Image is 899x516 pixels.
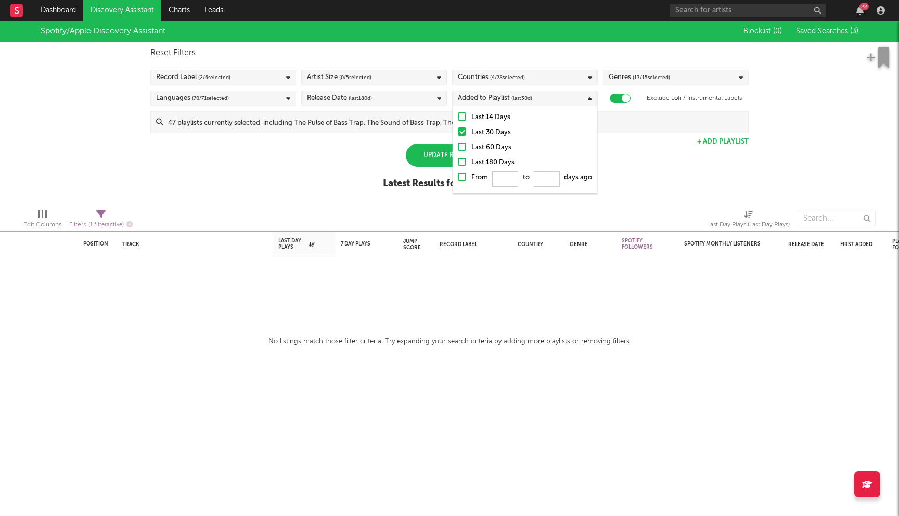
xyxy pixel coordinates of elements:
[471,111,592,124] div: Last 14 Days
[684,241,762,247] div: Spotify Monthly Listeners
[622,238,658,250] div: Spotify Followers
[69,205,133,236] div: Filters(1 filter active)
[788,241,825,248] div: Release Date
[83,241,108,247] div: Position
[490,71,525,84] span: ( 4 / 78 selected)
[307,71,371,84] div: Artist Size
[406,144,493,167] div: Update Results
[156,92,229,105] div: Languages
[23,205,61,236] div: Edit Columns
[471,141,592,154] div: Last 60 Days
[518,241,554,248] div: Country
[707,218,790,231] div: Last Day Plays (Last Day Plays)
[339,71,371,84] span: ( 0 / 5 selected)
[150,47,749,59] div: Reset Filters
[471,172,592,188] div: From to days ago
[458,71,525,84] div: Countries
[403,238,421,251] div: Jump Score
[850,28,858,35] span: ( 3 )
[192,92,229,105] span: ( 70 / 71 selected)
[156,71,230,84] div: Record Label
[697,138,749,145] button: + Add Playlist
[534,171,560,187] input: Fromto days ago
[88,222,124,228] span: ( 1 filter active)
[69,218,133,231] div: Filters
[471,157,592,169] div: Last 180 Days
[492,171,518,187] input: Fromto days ago
[268,336,631,348] div: No listings match those filter criteria. Try expanding your search criteria by adding more playli...
[840,241,877,248] div: First Added
[856,6,864,15] button: 22
[511,92,532,105] span: (last 30 d)
[122,241,263,248] div: Track
[198,71,230,84] span: ( 2 / 6 selected)
[707,205,790,236] div: Last Day Plays (Last Day Plays)
[798,211,876,226] input: Search...
[383,177,517,190] div: Latest Results for Your Search
[163,112,748,133] input: 47 playlists currently selected, including The Pulse of Bass Trap, The Sound of Bass Trap, The So...
[633,71,670,84] span: ( 13 / 15 selected)
[647,92,742,105] label: Exclude Lofi / Instrumental Labels
[349,92,372,105] span: (last 180 d)
[773,28,782,35] span: ( 0 )
[278,238,315,250] div: Last Day Plays
[23,218,61,231] div: Edit Columns
[341,241,377,247] div: 7 Day Plays
[609,71,670,84] div: Genres
[859,3,869,10] div: 22
[440,241,502,248] div: Record Label
[471,126,592,139] div: Last 30 Days
[458,92,532,105] div: Added to Playlist
[307,92,372,105] div: Release Date
[793,27,858,35] button: Saved Searches (3)
[796,28,858,35] span: Saved Searches
[41,25,165,37] div: Spotify/Apple Discovery Assistant
[743,28,782,35] span: Blocklist
[670,4,826,17] input: Search for artists
[570,241,606,248] div: Genre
